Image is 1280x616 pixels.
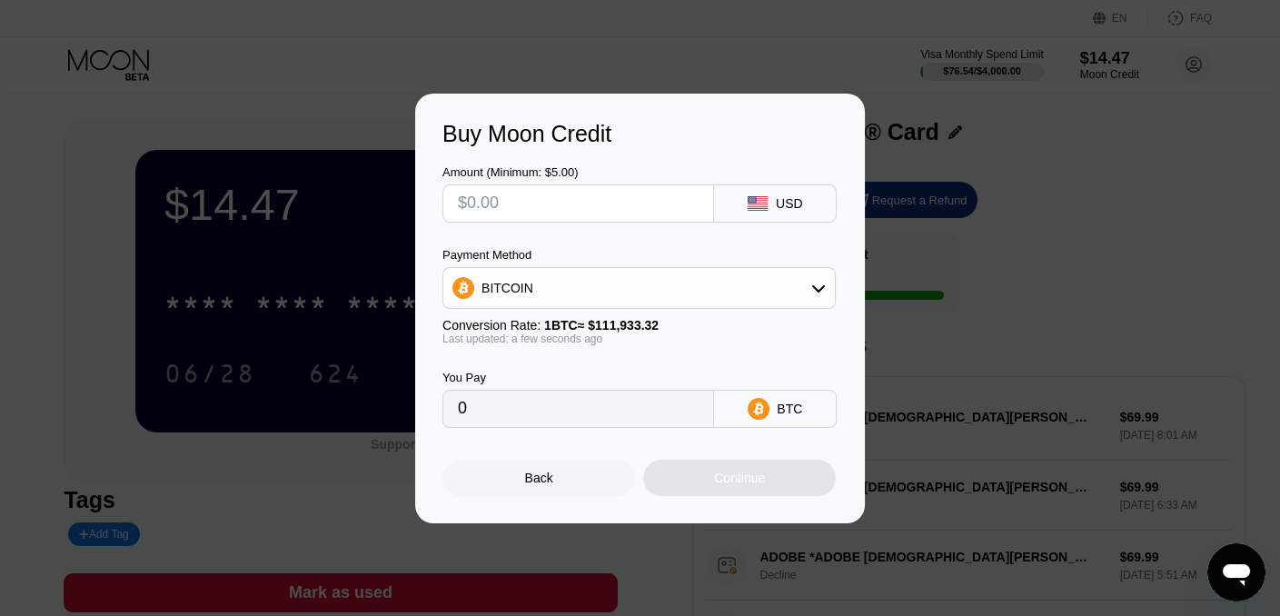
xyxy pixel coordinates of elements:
div: BITCOIN [443,270,835,306]
iframe: Button to launch messaging window [1207,543,1265,601]
div: Conversion Rate: [442,318,836,333]
div: Payment Method [442,248,836,262]
div: Last updated: a few seconds ago [442,333,836,345]
div: USD [776,196,803,211]
div: You Pay [442,371,714,384]
div: Back [525,471,553,485]
input: $0.00 [458,185,699,222]
div: BTC [777,402,802,416]
div: BITCOIN [481,281,533,295]
div: Amount (Minimum: $5.00) [442,165,714,179]
div: Buy Moon Credit [442,121,838,147]
span: 1 BTC ≈ $111,933.32 [544,318,659,333]
div: Back [442,460,635,496]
